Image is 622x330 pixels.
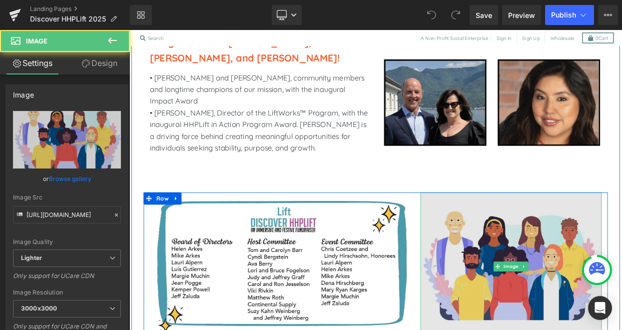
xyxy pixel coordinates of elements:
[514,3,549,16] a: Wholesale
[13,289,121,296] div: Image Resolution
[30,199,51,214] span: Row
[598,5,618,25] button: More
[446,5,466,25] button: Redo
[508,10,535,20] span: Preview
[13,173,121,184] div: or
[30,5,130,13] a: Landing Pages
[479,3,507,16] a: Sign Up
[10,3,45,16] a: Search
[551,11,576,19] span: Publish
[13,272,121,286] div: Only support for UCare CDN
[25,52,295,95] p: • [PERSON_NAME] and [PERSON_NAME], community members and longtime champions of our mission, with ...
[21,254,42,261] b: Lighter
[476,10,492,20] span: Save
[30,15,106,23] span: Discover HHPLift 2025
[13,238,121,245] div: Image Quality
[458,284,480,296] span: Image
[13,194,121,201] div: Image Src
[25,95,295,152] p: • [PERSON_NAME], Director of the LiftWorks™ Program, with the inaugural HHPLift in Action Program...
[49,170,91,187] a: Browse gallery
[422,5,442,25] button: Undo
[21,304,57,312] b: 3000x3000
[479,284,490,296] a: Expand / Collapse
[130,5,152,25] a: New Library
[358,5,444,14] li: A Non-Profit Social Enterprise
[556,3,595,16] a: 0Cart
[502,5,541,25] a: Preview
[448,3,472,16] a: Sign In
[13,85,34,99] div: Image
[51,199,64,214] a: Expand / Collapse
[22,6,42,13] span: Search
[26,37,47,45] span: Image
[545,5,594,25] button: Publish
[13,206,121,223] input: Link
[67,52,132,74] a: Design
[572,6,576,13] span: 0
[588,296,612,320] div: Open Intercom Messenger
